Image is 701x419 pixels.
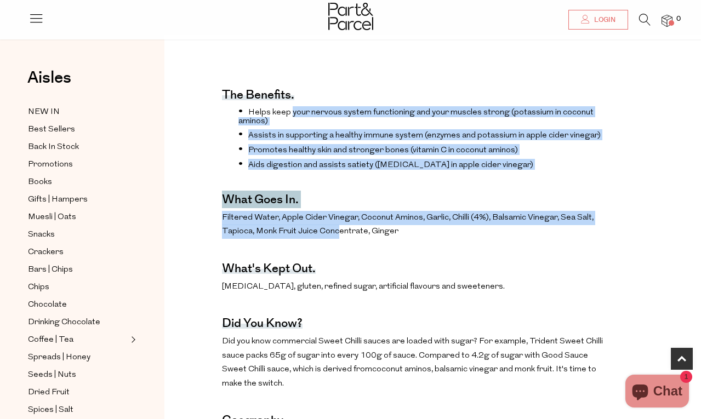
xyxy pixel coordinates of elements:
a: Back In Stock [28,140,128,154]
span: Spices | Salt [28,404,73,417]
span: Seeds | Nuts [28,369,76,382]
span: Dried Fruit [28,386,70,399]
a: NEW IN [28,105,128,119]
span: Filtered Water, Apple Cider Vinegar, Coconut Aminos, Garlic, Chilli (4%), Balsamic Vinegar, Sea S... [222,214,594,236]
p: Did you know commercial Sweet Chilli sauces are loaded with sugar? For example, Trident Sweet Chi... [222,335,605,391]
a: Books [28,175,128,189]
a: Seeds | Nuts [28,368,128,382]
span: Promotions [28,158,73,171]
a: Bars | Chips [28,263,128,277]
h4: What goes in. [222,197,299,205]
a: Chocolate [28,298,128,312]
span: Login [591,15,615,25]
span: Chocolate [28,299,67,312]
a: 0 [662,15,672,26]
span: Coffee | Tea [28,334,73,347]
span: NEW IN [28,106,60,119]
a: Promotions [28,158,128,171]
h4: Did you know? [222,321,303,329]
span: Bars | Chips [28,263,73,277]
a: Muesli | Oats [28,210,128,224]
span: Assists in supporting a healthy immune system (enzymes and potassium in apple cider vinegar) [248,131,601,140]
a: Spreads | Honey [28,351,128,364]
span: Drinking Chocolate [28,316,100,329]
a: Dried Fruit [28,386,128,399]
img: Part&Parcel [328,3,373,30]
span: Books [28,176,52,189]
span: 0 [674,14,683,24]
span: Snacks [28,228,55,242]
a: Spices | Salt [28,403,128,417]
a: Snacks [28,228,128,242]
a: Chips [28,280,128,294]
span: Aisles [27,66,71,90]
a: Login [568,10,628,30]
span: Helps keep your nervous system functioning and your muscles strong (potassium in coconut aminos) [238,108,594,125]
a: Gifts | Hampers [28,193,128,206]
a: Aisles [27,70,71,97]
li: Promotes healthy skin and stronger bones (vitamin C in coconut aminos) [238,144,605,155]
span: Back In Stock [28,141,79,154]
span: Spreads | Honey [28,351,90,364]
h4: The benefits. [222,93,294,100]
span: Muesli | Oats [28,211,76,224]
span: Crackers [28,246,64,259]
button: Expand/Collapse Coffee | Tea [128,333,136,346]
span: Gifts | Hampers [28,193,88,206]
span: Best Sellers [28,123,75,136]
a: Coffee | Tea [28,333,128,347]
h4: What's kept out. [222,266,316,274]
a: Drinking Chocolate [28,315,128,329]
a: Crackers [28,245,128,259]
a: Best Sellers [28,123,128,136]
span: coconut aminos, balsamic vinegar and monk fruit [372,365,552,374]
span: Chips [28,281,49,294]
li: Aids digestion and assists satiety ([MEDICAL_DATA] in apple cider vinegar) [238,159,605,170]
inbox-online-store-chat: Shopify online store chat [622,375,692,410]
p: [MEDICAL_DATA], gluten, refined sugar, artificial flavours and sweeteners. [222,280,605,294]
